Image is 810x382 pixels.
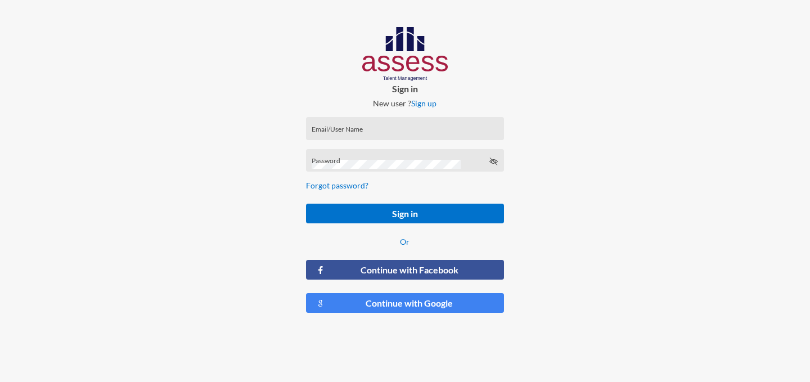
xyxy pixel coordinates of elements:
[306,260,504,280] button: Continue with Facebook
[297,83,513,94] p: Sign in
[297,98,513,108] p: New user ?
[306,204,504,223] button: Sign in
[362,27,448,81] img: AssessLogoo.svg
[306,293,504,313] button: Continue with Google
[306,237,504,246] p: Or
[306,181,368,190] a: Forgot password?
[411,98,436,108] a: Sign up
